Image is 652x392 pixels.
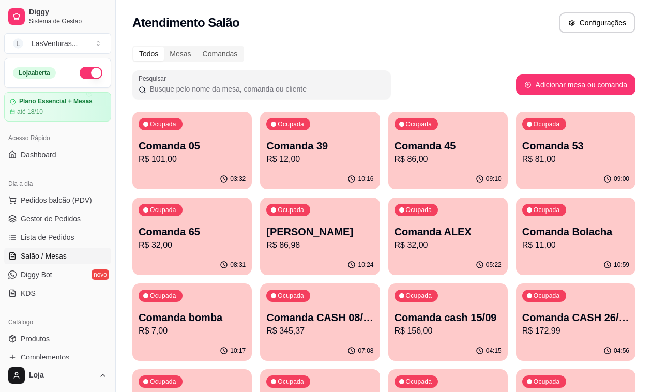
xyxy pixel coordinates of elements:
button: Adicionar mesa ou comanda [516,74,635,95]
div: Loja aberta [13,67,56,79]
p: 04:15 [486,346,502,355]
p: Comanda 39 [266,139,373,153]
button: OcupadaComanda ALEXR$ 32,0005:22 [388,198,508,275]
button: OcupadaComanda 53R$ 81,0009:00 [516,112,635,189]
a: Gestor de Pedidos [4,210,111,227]
article: até 18/10 [17,108,43,116]
span: Diggy [29,8,107,17]
button: Loja [4,363,111,388]
span: Sistema de Gestão [29,17,107,25]
p: Ocupada [278,378,304,386]
p: Ocupada [534,378,560,386]
p: Ocupada [150,292,176,300]
p: Ocupada [150,378,176,386]
p: Ocupada [406,378,432,386]
p: Comanda ALEX [395,224,502,239]
p: Ocupada [150,120,176,128]
p: 08:31 [230,261,246,269]
p: Comanda 53 [522,139,629,153]
span: Diggy Bot [21,269,52,280]
button: OcupadaComanda 65R$ 32,0008:31 [132,198,252,275]
a: Complementos [4,349,111,366]
p: Ocupada [406,206,432,214]
button: Alterar Status [80,67,102,79]
p: Comanda bomba [139,310,246,325]
p: R$ 86,98 [266,239,373,251]
p: Ocupada [406,292,432,300]
p: Ocupada [534,120,560,128]
div: Todos [133,47,164,61]
a: Lista de Pedidos [4,229,111,246]
span: Complementos [21,352,69,363]
button: Select a team [4,33,111,54]
p: Comanda cash 15/09 [395,310,502,325]
div: Comandas [197,47,244,61]
span: L [13,38,23,49]
p: R$ 86,00 [395,153,502,165]
button: OcupadaComanda 39R$ 12,0010:16 [260,112,380,189]
button: OcupadaComanda CASH 08/09R$ 345,3707:08 [260,283,380,361]
p: Ocupada [150,206,176,214]
p: Ocupada [406,120,432,128]
button: OcupadaComanda 45R$ 86,0009:10 [388,112,508,189]
span: Pedidos balcão (PDV) [21,195,92,205]
button: Pedidos balcão (PDV) [4,192,111,208]
div: Dia a dia [4,175,111,192]
button: OcupadaComanda 05R$ 101,0003:32 [132,112,252,189]
div: Catálogo [4,314,111,330]
p: Ocupada [278,120,304,128]
p: 03:32 [230,175,246,183]
p: Ocupada [534,292,560,300]
a: Plano Essencial + Mesasaté 18/10 [4,92,111,122]
p: 04:56 [614,346,629,355]
p: R$ 345,37 [266,325,373,337]
a: DiggySistema de Gestão [4,4,111,29]
a: KDS [4,285,111,301]
p: 10:59 [614,261,629,269]
article: Plano Essencial + Mesas [19,98,93,105]
a: Diggy Botnovo [4,266,111,283]
div: Acesso Rápido [4,130,111,146]
p: R$ 156,00 [395,325,502,337]
button: OcupadaComanda bombaR$ 7,0010:17 [132,283,252,361]
p: R$ 81,00 [522,153,629,165]
p: Comanda 45 [395,139,502,153]
p: 10:24 [358,261,373,269]
p: R$ 11,00 [522,239,629,251]
span: KDS [21,288,36,298]
div: LasVenturas ... [32,38,78,49]
span: Loja [29,371,95,380]
div: Mesas [164,47,196,61]
p: R$ 7,00 [139,325,246,337]
p: [PERSON_NAME] [266,224,373,239]
p: 09:00 [614,175,629,183]
span: Produtos [21,334,50,344]
p: Ocupada [278,206,304,214]
p: Comanda CASH 26/08 [522,310,629,325]
button: OcupadaComanda CASH 26/08R$ 172,9904:56 [516,283,635,361]
p: 10:16 [358,175,373,183]
span: Gestor de Pedidos [21,214,81,224]
p: R$ 12,00 [266,153,373,165]
p: 07:08 [358,346,373,355]
p: Ocupada [278,292,304,300]
button: OcupadaComanda BolachaR$ 11,0010:59 [516,198,635,275]
p: R$ 32,00 [395,239,502,251]
a: Salão / Mesas [4,248,111,264]
p: 09:10 [486,175,502,183]
h2: Atendimento Salão [132,14,239,31]
p: Comanda 05 [139,139,246,153]
p: Comanda CASH 08/09 [266,310,373,325]
p: Ocupada [534,206,560,214]
span: Salão / Mesas [21,251,67,261]
a: Dashboard [4,146,111,163]
p: R$ 101,00 [139,153,246,165]
button: Configurações [559,12,635,33]
p: 05:22 [486,261,502,269]
label: Pesquisar [139,74,170,83]
p: Comanda 65 [139,224,246,239]
span: Lista de Pedidos [21,232,74,243]
p: R$ 172,99 [522,325,629,337]
button: Ocupada[PERSON_NAME]R$ 86,9810:24 [260,198,380,275]
p: Comanda Bolacha [522,224,629,239]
